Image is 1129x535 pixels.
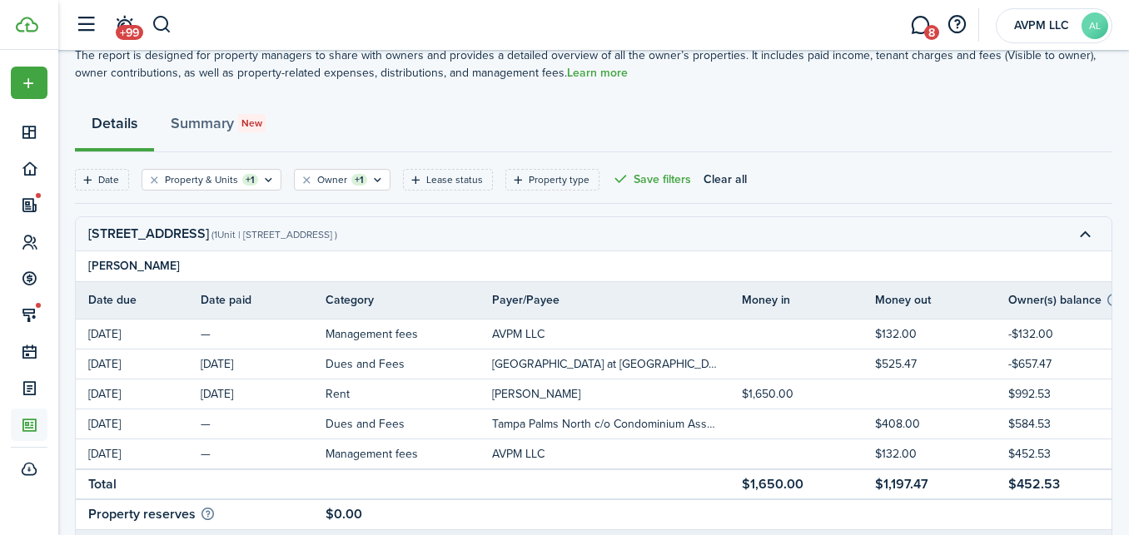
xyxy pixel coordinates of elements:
[76,443,201,465] td: [DATE]
[241,116,262,131] span: New
[300,173,314,186] button: Clear filter
[875,353,1008,375] td: $525.47
[875,413,1008,435] td: $408.00
[76,413,201,435] td: [DATE]
[201,443,326,465] td: —
[165,172,238,187] filter-tag-label: Property & Units
[326,443,492,465] td: Management fees
[1082,12,1108,39] avatar-text: AL
[242,174,258,186] filter-tag-counter: +1
[326,383,492,405] td: Rent
[98,172,119,187] filter-tag-label: Date
[108,4,140,47] a: Notifications
[1071,220,1099,248] button: Toggle accordion
[492,353,742,375] td: Oxford Place at Tampa Palms Condominium Assoc. Inc.
[742,383,875,405] td: $1,650.00
[492,383,742,405] td: Maribel Gonzalez
[147,173,162,186] button: Clear filter
[924,25,939,40] span: 8
[76,502,326,527] td: Property reserves
[426,172,483,187] filter-tag-label: Lease status
[201,323,326,345] td: —
[875,443,1008,465] td: $132.00
[1008,20,1075,32] span: AVPM LLC
[875,291,1008,309] th: Money out
[76,472,326,497] td: Total
[75,47,1112,82] p: The report is designed for property managers to share with owners and provides a detailed overvie...
[529,172,589,187] filter-tag-label: Property type
[567,67,628,80] a: Learn more
[201,291,326,309] th: Date paid
[326,353,492,375] td: Dues and Fees
[317,172,347,187] filter-tag-label: Owner
[76,291,201,309] th: Date due
[742,291,875,309] th: Money in
[326,502,492,527] td: $0.00
[904,4,936,47] a: Messaging
[142,169,281,191] filter-tag: Open filter
[154,102,282,152] a: Summary
[88,224,209,243] report-preview-accordion-title: [STREET_ADDRESS]
[492,323,742,345] td: AVPM LLC
[70,9,102,41] button: Open sidebar
[201,413,326,435] td: —
[326,291,492,309] th: Category
[201,353,326,375] td: [DATE]
[492,291,742,309] th: Payer/Payee
[76,383,201,405] td: [DATE]
[875,323,1008,345] td: $132.00
[201,383,326,405] td: [DATE]
[492,413,742,435] td: Tampa Palms North c/o Condominium Associates
[152,11,172,39] button: Search
[612,169,691,191] button: Save filters
[942,11,971,39] button: Open resource center
[76,353,201,375] td: [DATE]
[211,227,337,242] report-preview-accordion-description: ( 1 Unit | [STREET_ADDRESS] )
[326,413,492,435] td: Dues and Fees
[326,323,492,345] td: Management fees
[11,67,47,99] button: Open menu
[704,169,747,191] button: Clear all
[116,25,143,40] span: +99
[75,169,129,191] filter-tag: Open filter
[505,169,599,191] filter-tag: Open filter
[351,174,367,186] filter-tag-counter: +1
[403,169,493,191] filter-tag: Open filter
[492,443,742,465] td: AVPM LLC
[76,323,201,345] td: [DATE]
[875,472,1008,497] td: $1,197.47
[742,472,875,497] td: $1,650.00
[76,257,192,275] td: [PERSON_NAME]
[294,169,390,191] filter-tag: Open filter
[16,17,38,32] img: TenantCloud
